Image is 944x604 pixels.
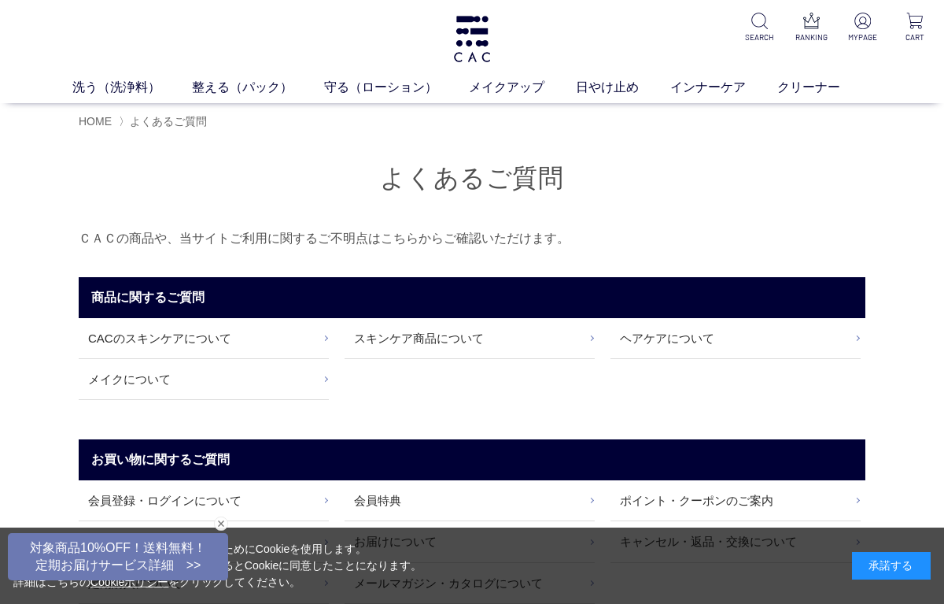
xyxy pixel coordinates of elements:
[79,359,329,399] a: メイクについて
[345,521,595,561] a: お届けについて
[610,318,861,358] a: ヘアケアについて
[130,115,207,128] span: よくあるご質問
[79,480,329,521] a: 会員登録・ログインについて
[795,13,828,43] a: RANKING
[79,439,865,480] h2: お買い物に関するご質問
[79,277,865,317] h2: 商品に関するご質問
[610,521,861,561] a: キャンセル・返品・交換について
[79,318,329,358] a: CACのスキンケアについて
[345,318,595,358] a: スキンケア商品について
[192,78,324,97] a: 整える（パック）
[79,115,112,128] a: HOME
[79,521,329,561] a: ご注文について
[743,31,776,43] p: SEARCH
[898,13,931,43] a: CART
[795,31,828,43] p: RANKING
[743,13,776,43] a: SEARCH
[119,114,211,129] li: 〉
[852,552,931,580] div: 承諾する
[846,31,879,43] p: MYPAGE
[898,31,931,43] p: CART
[846,13,879,43] a: MYPAGE
[469,78,576,97] a: メイクアップ
[72,78,192,97] a: 洗う（洗浄料）
[576,78,670,97] a: 日やけ止め
[345,480,595,521] a: 会員特典
[324,78,469,97] a: 守る（ローション）
[777,78,872,97] a: クリーナー
[79,227,865,250] p: ＣＡＣの商品や、当サイトご利用に関するご不明点はこちらからご確認いただけます。
[670,78,777,97] a: インナーケア
[79,161,865,195] h1: よくあるご質問
[610,480,861,521] a: ポイント・クーポンのご案内
[452,16,492,62] img: logo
